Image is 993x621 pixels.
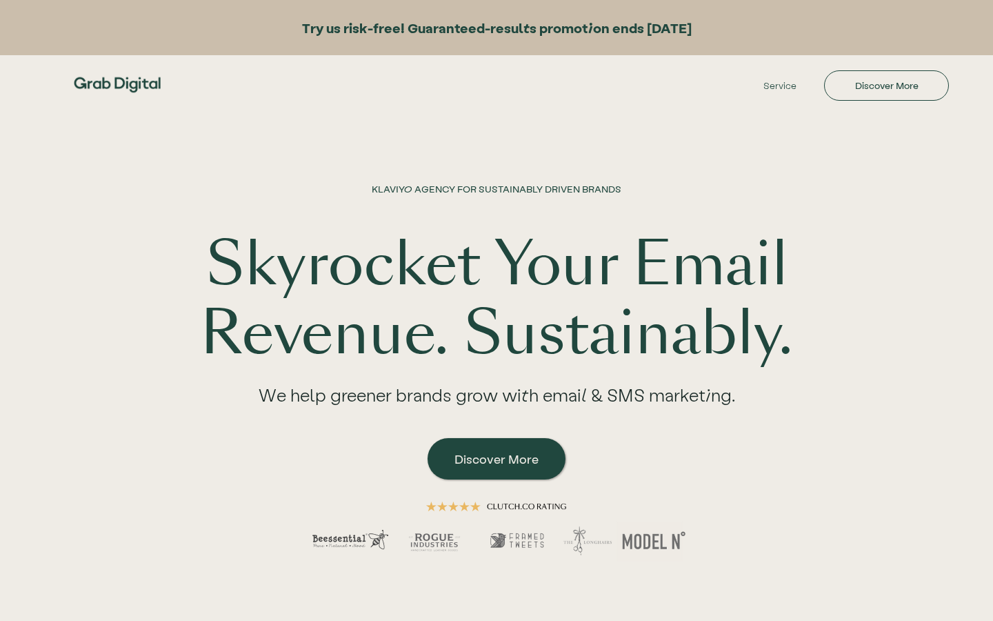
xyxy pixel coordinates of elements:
[69,65,165,105] img: Grab Digital Logo
[742,65,817,106] a: Service
[824,70,949,101] a: Discover More
[428,438,565,480] a: Discover More
[372,182,621,224] h1: KLAVIYO AGENCY FOR SUSTAINABLY DRIVEN BRANDS
[231,368,763,431] div: We help greener brands grow with email & SMS marketing.
[188,230,805,368] h1: Skyrocket Your Email Revenue. Sustainably.
[302,19,692,36] strong: Try us risk-free! Guaranteed-results promotion ends [DATE]
[290,480,703,583] img: hero image demonstrating a 5 star rating across multiple clients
